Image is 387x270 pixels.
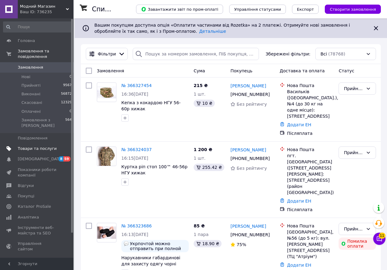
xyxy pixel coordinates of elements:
[199,29,226,34] a: Детальніше
[287,223,334,229] div: Нова Пошта
[136,5,223,14] button: Завантажити звіт по пром-оплаті
[280,68,325,73] span: Доставка та оплата
[237,102,267,107] span: Без рейтингу
[234,7,281,12] span: Управління статусами
[287,229,334,260] div: [GEOGRAPHIC_DATA], №56 (до 5 кг): вул. [PERSON_NAME][STREET_ADDRESS] (ТЦ "Атріум")
[229,154,270,163] div: [PHONE_NUMBER]
[121,147,152,152] a: № 366324037
[121,156,148,161] span: 16:15[DATE]
[194,164,224,171] div: 255.42 ₴
[287,130,334,136] div: Післяплата
[18,241,57,252] span: Управління сайтом
[133,48,259,60] input: Пошук за номером замовлення, ПІБ покупця, номером телефону, Email, номером накладної
[194,232,209,237] span: 1 пара
[59,156,63,162] span: 8
[229,90,270,99] div: [PHONE_NUMBER]
[344,85,363,92] div: Прийнято
[20,4,66,9] span: Модний Магазин
[229,230,270,239] div: [PHONE_NUMBER]
[194,92,206,97] span: 1 шт.
[287,153,334,196] div: пгт. [GEOGRAPHIC_DATA] ([STREET_ADDRESS][PERSON_NAME]: [STREET_ADDRESS] (район [GEOGRAPHIC_DATA])
[194,156,206,161] span: 1 шт.
[325,5,381,14] button: Створити замовлення
[18,183,34,188] span: Відгуки
[3,21,72,32] input: Пошук
[287,82,334,89] div: Нова Пошта
[121,164,188,175] span: Куртка ріп стоп 100™ 46-56р НГУ хижак
[229,5,286,14] button: Управління статусами
[21,83,40,88] span: Прийняті
[339,68,354,73] span: Статус
[141,6,218,12] span: Завантажити звіт по пром-оплаті
[194,240,222,247] div: 18.90 ₴
[321,51,327,57] span: Всі
[230,223,266,229] a: [PERSON_NAME]
[287,263,311,268] a: Додати ЕН
[18,65,43,70] span: Замовлення
[266,51,310,57] span: Збережені фільтри:
[328,51,345,56] span: (78768)
[339,238,376,250] div: Помилка оплати
[194,100,215,107] div: 10 ₴
[287,122,311,127] a: Додати ЕН
[130,241,186,251] span: Укрпочтой можно отправить при полной оплате?
[97,146,116,166] a: Фото товару
[61,100,72,105] span: 12329
[121,100,180,111] a: Кепка з кокардою НГУ 56-60р хижак
[287,207,334,213] div: Післяплата
[21,91,40,97] span: Виконані
[287,199,311,203] a: Додати ЕН
[319,6,381,11] a: Створити замовлення
[21,109,41,114] span: Оплачені
[21,100,42,105] span: Скасовані
[194,83,208,88] span: 215 ₴
[121,232,148,237] span: 16:13[DATE]
[97,68,124,73] span: Замовлення
[98,51,116,57] span: Фільтри
[18,156,63,162] span: [DEMOGRAPHIC_DATA]
[70,74,72,80] span: 0
[292,5,319,14] button: Експорт
[18,225,57,236] span: Інструменти веб-майстра та SEO
[121,255,180,266] a: Нарукавники габардинові для захисту одягу чорні
[63,156,70,162] span: 59
[65,117,72,128] span: 564
[230,147,266,153] a: [PERSON_NAME]
[21,117,65,128] span: Замовлення з [PERSON_NAME]
[18,257,57,268] span: Гаманець компанії
[70,109,72,114] span: 0
[194,223,205,228] span: 85 ₴
[18,215,39,220] span: Аналітика
[330,7,376,12] span: Створити замовлення
[20,9,74,15] div: Ваш ID: 736235
[237,166,267,171] span: Без рейтингу
[344,149,363,156] div: Прийнято
[344,226,363,232] div: Прийнято
[18,146,57,151] span: Товари та послуги
[97,82,116,102] a: Фото товару
[97,86,116,99] img: Фото товару
[97,223,116,242] a: Фото товару
[230,68,252,73] span: Покупець
[92,6,154,13] h1: Список замовлень
[237,242,246,247] span: 75%
[18,167,57,178] span: Показники роботи компанії
[194,68,205,73] span: Cума
[94,23,350,34] span: Вашим покупцям доступна опція «Оплатити частинами від Rozetka» на 2 платежі. Отримуйте нові замов...
[18,193,34,199] span: Покупці
[18,204,51,209] span: Каталог ProSale
[124,241,129,246] img: :speech_balloon:
[98,147,116,166] img: Фото товару
[61,91,72,97] span: 56872
[121,83,152,88] a: № 366327454
[18,38,35,44] span: Головна
[18,135,47,141] span: Повідомлення
[379,232,385,238] span: 11
[287,89,334,119] div: Васильків ([GEOGRAPHIC_DATA].), №4 (до 30 кг на одне місце): [STREET_ADDRESS]
[230,83,266,89] a: [PERSON_NAME]
[97,226,116,239] img: Фото товару
[21,74,30,80] span: Нові
[297,7,314,12] span: Експорт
